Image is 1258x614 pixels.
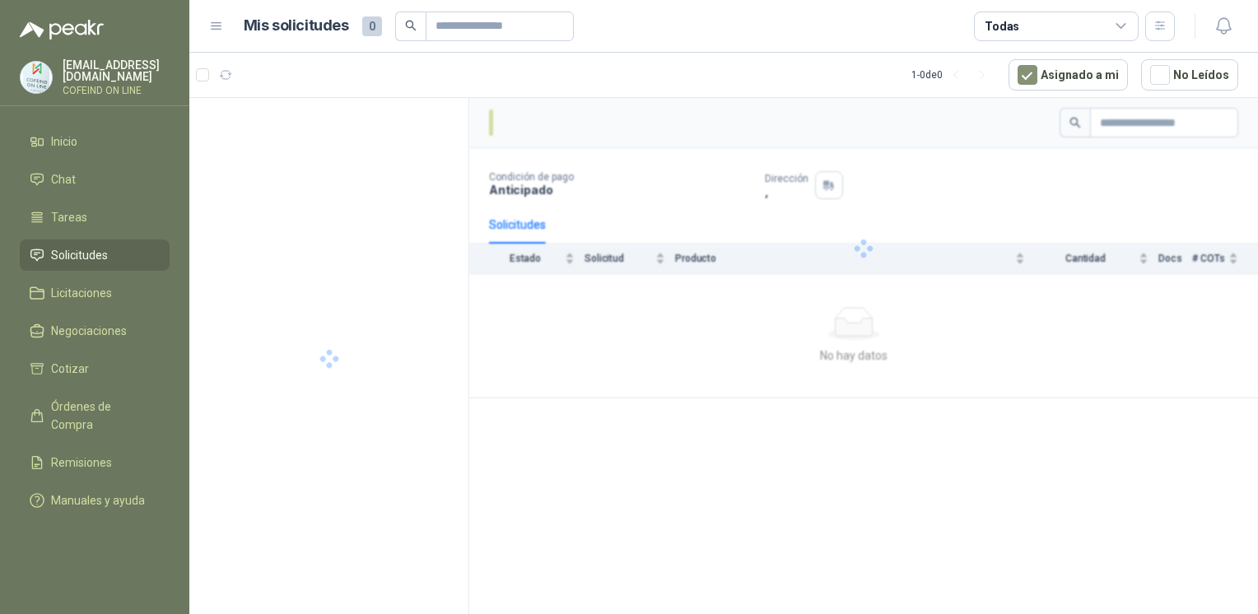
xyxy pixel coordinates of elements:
[51,322,127,340] span: Negociaciones
[51,246,108,264] span: Solicitudes
[20,447,170,478] a: Remisiones
[51,360,89,378] span: Cotizar
[20,202,170,233] a: Tareas
[985,17,1019,35] div: Todas
[20,353,170,384] a: Cotizar
[63,59,170,82] p: [EMAIL_ADDRESS][DOMAIN_NAME]
[51,454,112,472] span: Remisiones
[51,284,112,302] span: Licitaciones
[20,240,170,271] a: Solicitudes
[405,20,417,31] span: search
[51,208,87,226] span: Tareas
[20,485,170,516] a: Manuales y ayuda
[1009,59,1128,91] button: Asignado a mi
[51,491,145,509] span: Manuales y ayuda
[51,170,76,188] span: Chat
[20,391,170,440] a: Órdenes de Compra
[63,86,170,95] p: COFEIND ON LINE
[21,62,52,93] img: Company Logo
[20,277,170,309] a: Licitaciones
[20,20,104,40] img: Logo peakr
[911,62,995,88] div: 1 - 0 de 0
[51,398,154,434] span: Órdenes de Compra
[20,164,170,195] a: Chat
[244,14,349,38] h1: Mis solicitudes
[20,315,170,347] a: Negociaciones
[1141,59,1238,91] button: No Leídos
[20,126,170,157] a: Inicio
[51,133,77,151] span: Inicio
[362,16,382,36] span: 0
